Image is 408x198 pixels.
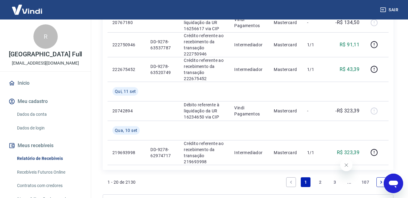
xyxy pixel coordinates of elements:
[234,42,264,48] p: Intermediador
[376,177,386,187] a: Next page
[115,88,136,94] span: Qui, 11 set
[315,177,325,187] a: Page 2
[359,177,372,187] a: Page 107
[112,19,141,26] p: 20767180
[15,166,84,179] a: Recebíveis Futuros Online
[345,177,354,187] a: Jump forward
[15,108,84,121] a: Dados da conta
[15,179,84,192] a: Contratos com credores
[4,4,51,9] span: Olá! Precisa de ajuda?
[150,63,174,76] p: DD-9278-63520749
[115,127,137,133] span: Qua, 10 set
[184,140,225,165] p: Crédito referente ao recebimento da transação 219693998
[15,122,84,134] a: Dados de login
[108,179,136,185] p: 1 - 20 de 2130
[307,66,325,72] p: 1/1
[307,108,325,114] p: -
[15,152,84,165] a: Relatório de Recebíveis
[274,150,297,156] p: Mastercard
[234,105,264,117] p: Vindi Pagamentos
[184,102,225,120] p: Débito referente à liquidação da UR 16234650 via CIP
[301,177,310,187] a: Page 1 is your current page
[112,108,141,114] p: 20742894
[7,139,84,152] button: Meus recebíveis
[274,42,297,48] p: Mastercard
[184,13,225,32] p: Débito referente à liquidação da UR 16256617 via CIP
[330,177,340,187] a: Page 3
[307,150,325,156] p: 1/1
[234,150,264,156] p: Intermediador
[7,95,84,108] button: Meu cadastro
[150,147,174,159] p: DD-9278-62974717
[384,174,403,193] iframe: Botão para abrir a janela de mensagens
[337,149,360,156] p: R$ 323,39
[379,4,401,16] button: Sair
[340,41,359,48] p: R$ 91,11
[274,19,297,26] p: Mastercard
[9,51,82,58] p: [GEOGRAPHIC_DATA] Full
[112,42,141,48] p: 222750946
[112,66,141,72] p: 222675452
[335,107,359,115] p: -R$ 323,39
[234,66,264,72] p: Intermediador
[274,108,297,114] p: Mastercard
[234,16,264,29] p: Vindi Pagamentos
[340,66,359,73] p: R$ 43,39
[7,0,47,19] img: Vindi
[286,177,296,187] a: Previous page
[340,159,352,171] iframe: Fechar mensagem
[307,19,325,26] p: -
[184,57,225,82] p: Crédito referente ao recebimento da transação 222675452
[274,66,297,72] p: Mastercard
[307,42,325,48] p: 1/1
[7,76,84,90] a: Início
[335,19,359,26] p: -R$ 134,50
[112,150,141,156] p: 219693998
[12,60,79,66] p: [EMAIL_ADDRESS][DOMAIN_NAME]
[33,24,58,49] div: R
[284,175,389,189] ul: Pagination
[150,39,174,51] p: DD-9278-63537787
[184,33,225,57] p: Crédito referente ao recebimento da transação 222750946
